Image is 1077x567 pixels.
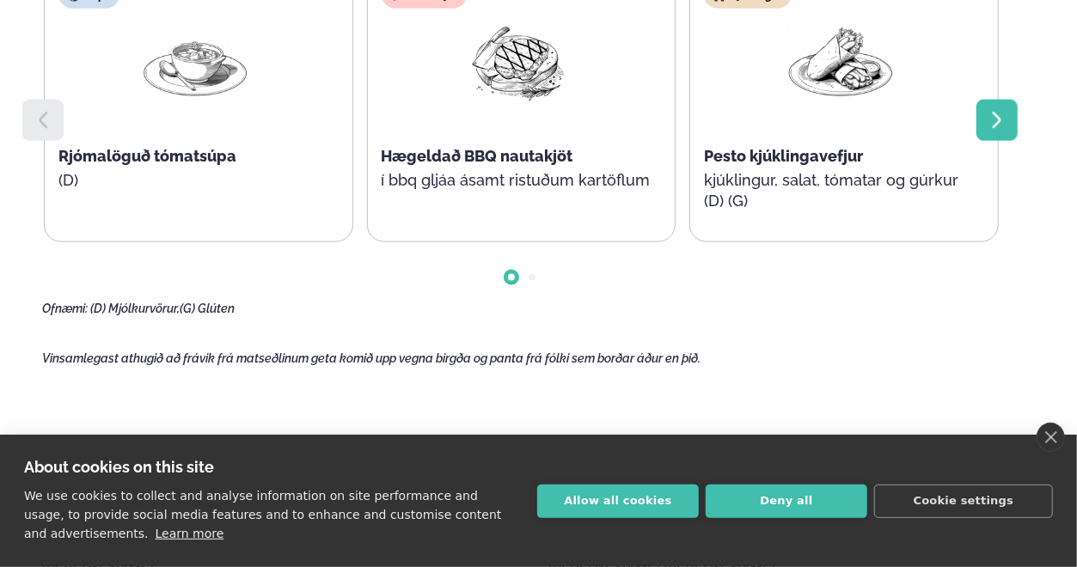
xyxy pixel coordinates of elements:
span: (G) Glúten [180,302,235,315]
span: Go to slide 2 [529,274,535,281]
span: Go to slide 1 [508,274,515,281]
strong: About cookies on this site [24,458,214,476]
p: í bbq gljáa ásamt ristuðum kartöflum [382,170,655,191]
p: We use cookies to collect and analyse information on site performance and usage, to provide socia... [24,489,501,540]
img: Beef-Meat.png [463,22,573,102]
span: Hægeldað BBQ nautakjöt [382,147,573,165]
span: Rjómalöguð tómatsúpa [58,147,236,165]
span: Ofnæmi: [42,302,88,315]
p: kjúklingur, salat, tómatar og gúrkur (D) (G) [704,170,977,211]
a: close [1037,423,1065,452]
img: Soup.png [140,22,250,102]
button: Cookie settings [874,485,1053,518]
a: Learn more [156,527,224,540]
button: Allow all cookies [537,485,699,518]
p: (D) [58,170,332,191]
img: Wraps.png [786,22,896,102]
span: (D) Mjólkurvörur, [90,302,180,315]
button: Deny all [706,485,867,518]
span: Vinsamlegast athugið að frávik frá matseðlinum geta komið upp vegna birgða og panta frá fólki sem... [42,351,701,365]
span: Pesto kjúklingavefjur [704,147,863,165]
